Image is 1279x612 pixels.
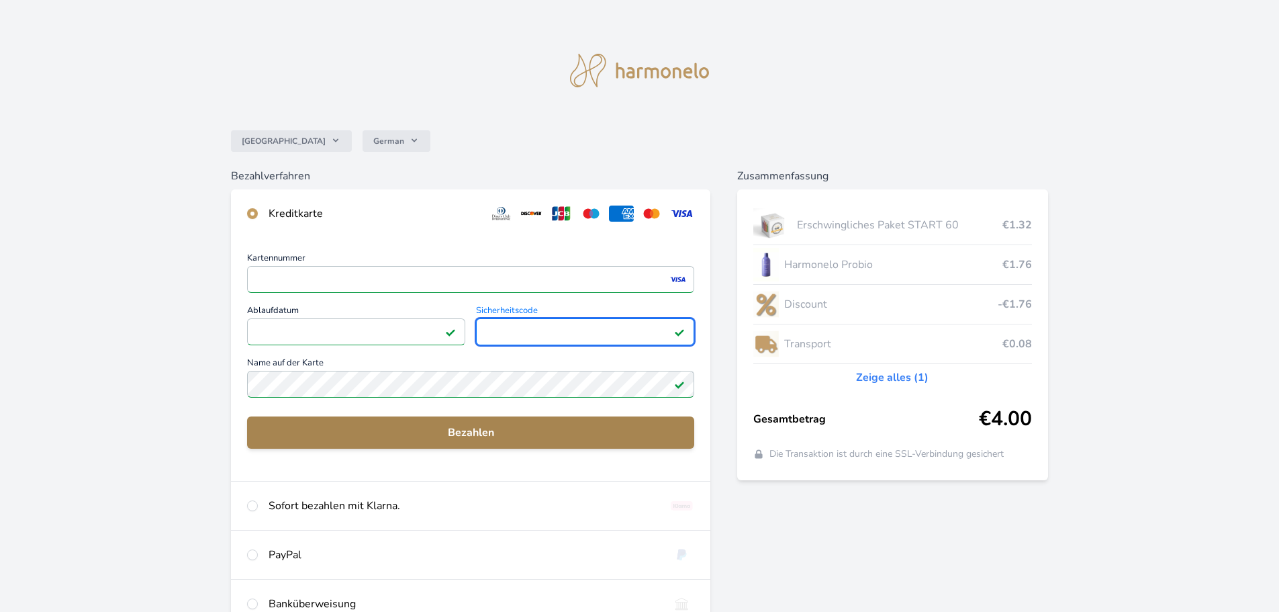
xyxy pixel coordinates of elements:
[253,322,459,341] iframe: Iframe für Ablaufdatum
[674,379,685,390] img: Feld gültig
[998,296,1032,312] span: -€1.76
[570,54,710,87] img: logo.svg
[549,206,574,222] img: jcb.svg
[269,596,659,612] div: Banküberweisung
[247,417,694,449] button: Bezahlen
[247,306,465,318] span: Ablaufdatum
[979,407,1032,431] span: €4.00
[373,136,404,146] span: German
[784,257,1002,273] span: Harmonelo Probio
[856,369,929,386] a: Zeige alles (1)
[669,206,694,222] img: visa.svg
[753,208,792,242] img: start.jpg
[639,206,664,222] img: mc.svg
[769,447,1004,461] span: Die Transaktion ist durch eine SSL-Verbindung gesichert
[674,326,685,337] img: Feld gültig
[797,217,1002,233] span: Erschwingliches Paket START 60
[445,326,456,337] img: Feld gültig
[363,130,430,152] button: German
[242,136,326,146] span: [GEOGRAPHIC_DATA]
[1002,257,1032,273] span: €1.76
[1002,336,1032,352] span: €0.08
[753,327,779,361] img: delivery-lo.png
[669,273,687,286] img: visa
[669,498,694,514] img: klarna_paynow.svg
[753,411,979,427] span: Gesamtbetrag
[737,168,1048,184] h6: Zusammenfassung
[247,371,694,398] input: Name auf der KarteFeld gültig
[476,306,694,318] span: Sicherheitscode
[269,206,478,222] div: Kreditkarte
[269,498,659,514] div: Sofort bezahlen mit Klarna.
[231,168,710,184] h6: Bezahlverfahren
[253,270,688,289] iframe: Iframe für Kartennummer
[247,359,694,371] span: Name auf der Karte
[609,206,634,222] img: amex.svg
[258,425,683,441] span: Bezahlen
[669,596,694,612] img: bankTransfer_IBAN.svg
[482,322,688,341] iframe: Iframe für Sicherheitscode
[247,254,694,266] span: Kartennummer
[669,547,694,563] img: paypal.svg
[489,206,514,222] img: diners.svg
[269,547,659,563] div: PayPal
[784,296,998,312] span: Discount
[231,130,352,152] button: [GEOGRAPHIC_DATA]
[1002,217,1032,233] span: €1.32
[753,248,779,281] img: CLEAN_PROBIO_se_stinem_x-lo.jpg
[753,288,779,321] img: discount-lo.png
[784,336,1002,352] span: Transport
[519,206,544,222] img: discover.svg
[579,206,604,222] img: maestro.svg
